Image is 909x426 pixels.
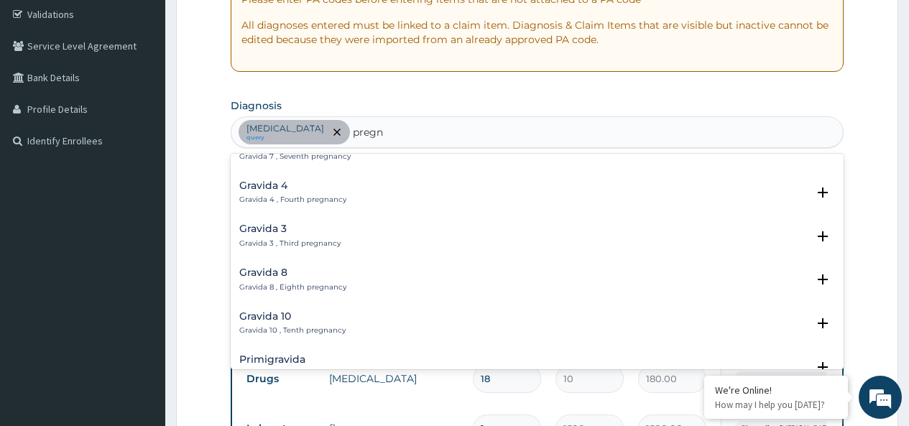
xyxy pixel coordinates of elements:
[322,364,466,393] td: [MEDICAL_DATA]
[75,80,241,99] div: Chat with us now
[246,123,324,134] p: [MEDICAL_DATA]
[715,399,837,411] p: How may I help you today?
[239,354,420,365] h4: Primigravida
[239,369,420,379] p: Primigravida , First pregnancy , Primip , Gravida 1
[331,126,343,139] span: remove selection option
[239,239,341,249] p: Gravida 3 , Third pregnancy
[814,271,831,288] i: open select status
[239,267,346,278] h4: Gravida 8
[715,384,837,397] div: We're Online!
[83,124,198,269] span: We're online!
[246,134,324,142] small: query
[231,98,282,113] label: Diagnosis
[241,18,833,47] p: All diagnoses entered must be linked to a claim item. Diagnosis & Claim Items that are visible bu...
[239,180,346,191] h4: Gravida 4
[239,223,341,234] h4: Gravida 3
[236,7,270,42] div: Minimize live chat window
[814,315,831,332] i: open select status
[239,282,346,292] p: Gravida 8 , Eighth pregnancy
[734,371,846,386] span: Plasmodium [MEDICAL_DATA] ...
[814,358,831,376] i: open select status
[7,278,274,328] textarea: Type your message and hit 'Enter'
[239,311,346,322] h4: Gravida 10
[239,366,322,392] td: Drugs
[239,195,346,205] p: Gravida 4 , Fourth pregnancy
[239,152,351,162] p: Gravida 7 , Seventh pregnancy
[239,325,346,335] p: Gravida 10 , Tenth pregnancy
[814,228,831,245] i: open select status
[27,72,58,108] img: d_794563401_company_1708531726252_794563401
[814,184,831,201] i: open select status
